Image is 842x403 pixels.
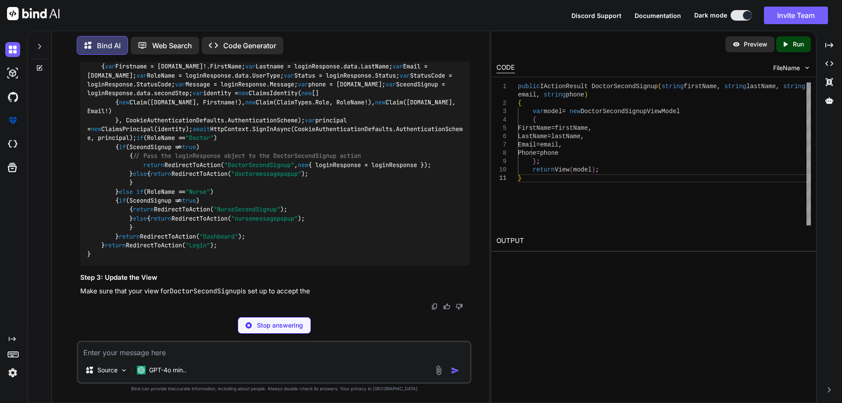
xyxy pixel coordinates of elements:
img: like [443,303,450,310]
span: phone [566,91,584,98]
span: var [298,80,308,88]
span: email [518,91,536,98]
div: 7 [496,141,507,149]
span: , [536,91,540,98]
span: ( [569,166,573,173]
span: "Dashboard" [200,232,238,240]
p: Code Generator [223,40,276,51]
span: = [547,133,551,140]
span: "Nurse" [186,188,210,196]
span: ( [658,83,661,90]
span: = [551,125,554,132]
span: Phone [518,150,536,157]
span: { [532,116,536,123]
span: ) [592,166,595,173]
code: DoctorSecondSignup [170,287,241,296]
span: new [298,161,308,169]
img: chevron down [803,64,811,71]
span: IActionResult DoctorSecondSignup [540,83,658,90]
div: 9 [496,157,507,166]
code: { loginResponse = _account.Login(loginModel); (loginResponse.StatusCode == ) { Firstname = [DOMAI... [87,44,463,259]
span: "DoctorSecondSignup" [224,161,294,169]
p: Bind can provide inaccurate information, including about people. Always double-check its answers.... [77,385,471,392]
img: Pick Models [120,367,128,374]
span: lastName [551,133,580,140]
div: 1 [496,82,507,91]
div: 11 [496,174,507,182]
div: 6 [496,132,507,141]
div: 5 [496,124,507,132]
div: 3 [496,107,507,116]
div: CODE [496,63,515,73]
p: Source [97,366,118,374]
span: if [119,143,126,151]
span: = [536,141,540,148]
span: if [136,188,143,196]
span: var [284,71,294,79]
button: Documentation [635,11,681,20]
span: var [385,80,396,88]
span: email [540,141,558,148]
span: Email [518,141,536,148]
span: Discord Support [571,12,621,19]
p: Stop answering [257,321,303,330]
span: "doctormessagepopup" [231,170,301,178]
span: var [392,63,403,71]
span: } [518,175,521,182]
span: DoctorSecondSignupViewModel [581,108,680,115]
span: Documentation [635,12,681,19]
p: Preview [744,40,767,49]
p: Make sure that your view for is set up to accept the [80,286,470,296]
span: return [143,161,164,169]
img: attachment [434,365,444,375]
span: , [558,141,562,148]
span: var [105,63,115,71]
span: if [119,196,126,204]
span: , [580,133,584,140]
span: ; [595,166,599,173]
span: "NurseSecondSignup" [214,206,280,214]
span: Dark mode [694,11,727,20]
span: = [562,108,565,115]
span: if [136,134,143,142]
img: githubDark [5,89,20,104]
img: copy [431,303,438,310]
span: return [150,170,171,178]
span: var [175,80,186,88]
span: new [569,108,580,115]
span: { [518,100,521,107]
span: "nursemessagepopup" [231,214,298,222]
span: string [661,83,683,90]
button: Discord Support [571,11,621,20]
span: model [543,108,562,115]
span: ; [536,158,540,165]
h3: Step 3: Update the View [80,273,470,283]
span: firstName [684,83,717,90]
span: model [573,166,592,173]
span: } [532,158,536,165]
span: return [133,206,154,214]
span: string [783,83,805,90]
p: GPT-4o min.. [149,366,186,374]
span: , [776,83,779,90]
div: 10 [496,166,507,174]
span: FileName [773,64,800,72]
img: icon [451,366,460,375]
span: string [543,91,565,98]
span: new [119,98,129,106]
span: else [133,170,147,178]
span: var [245,63,256,71]
p: Run [793,40,804,49]
span: await [193,125,210,133]
div: 2 [496,99,507,107]
span: else [119,188,133,196]
p: Web Search [152,40,192,51]
span: "Doctor" [186,134,214,142]
span: View [555,166,570,173]
img: premium [5,113,20,128]
div: 8 [496,149,507,157]
img: settings [5,365,20,380]
span: var [400,71,410,79]
span: else [133,214,147,222]
span: string [724,83,746,90]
